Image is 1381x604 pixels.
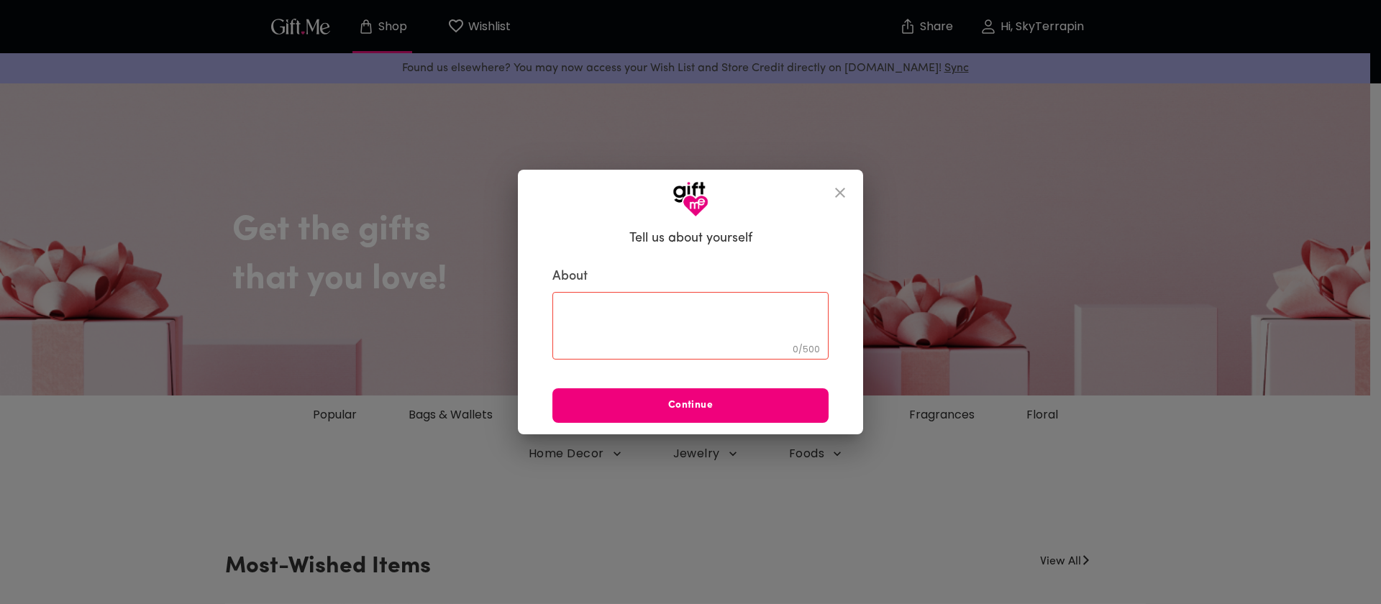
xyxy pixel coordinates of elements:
[823,175,857,210] button: close
[552,268,829,285] label: About
[552,388,829,423] button: Continue
[673,181,708,217] img: GiftMe Logo
[552,398,829,413] span: Continue
[793,343,820,355] span: 0 / 500
[629,230,752,247] h6: Tell us about yourself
